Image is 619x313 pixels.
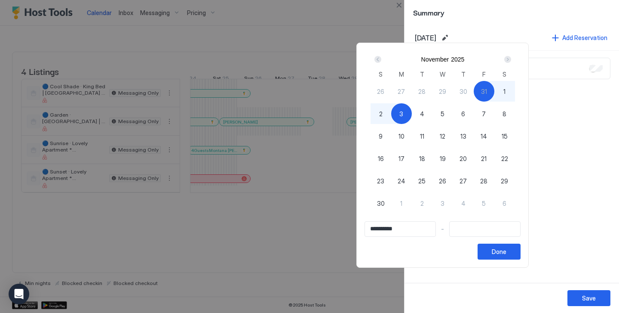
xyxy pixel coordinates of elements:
[461,70,466,79] span: T
[391,170,412,191] button: 24
[371,126,391,146] button: 9
[453,148,474,169] button: 20
[453,193,474,214] button: 4
[494,193,515,214] button: 6
[412,103,432,124] button: 4
[474,103,494,124] button: 7
[421,56,449,63] button: November
[391,148,412,169] button: 17
[494,126,515,146] button: 15
[399,109,403,118] span: 3
[492,247,506,256] div: Done
[494,148,515,169] button: 22
[391,126,412,146] button: 10
[494,170,515,191] button: 29
[439,177,446,186] span: 26
[453,170,474,191] button: 27
[398,154,404,163] span: 17
[379,132,383,141] span: 9
[371,103,391,124] button: 2
[412,148,432,169] button: 18
[453,103,474,124] button: 6
[371,148,391,169] button: 16
[371,170,391,191] button: 23
[481,132,487,141] span: 14
[379,109,383,118] span: 2
[494,103,515,124] button: 8
[377,87,384,96] span: 26
[482,109,486,118] span: 7
[440,154,446,163] span: 19
[441,199,444,208] span: 3
[412,170,432,191] button: 25
[398,177,405,186] span: 24
[503,87,506,96] span: 1
[420,70,424,79] span: T
[391,103,412,124] button: 3
[460,154,467,163] span: 20
[460,87,467,96] span: 30
[440,132,445,141] span: 12
[478,244,521,260] button: Done
[481,87,487,96] span: 31
[371,81,391,102] button: 26
[503,109,506,118] span: 8
[373,54,384,65] button: Prev
[432,81,453,102] button: 29
[453,126,474,146] button: 13
[461,109,465,118] span: 6
[379,70,383,79] span: S
[399,70,404,79] span: M
[474,193,494,214] button: 5
[474,170,494,191] button: 28
[439,87,446,96] span: 29
[502,132,508,141] span: 15
[378,154,384,163] span: 16
[474,148,494,169] button: 21
[501,154,508,163] span: 22
[412,126,432,146] button: 11
[501,177,508,186] span: 29
[481,154,487,163] span: 21
[398,87,405,96] span: 27
[432,148,453,169] button: 19
[420,132,424,141] span: 11
[377,177,384,186] span: 23
[398,132,404,141] span: 10
[503,199,506,208] span: 6
[480,177,487,186] span: 28
[440,70,445,79] span: W
[400,199,402,208] span: 1
[482,199,486,208] span: 5
[420,109,424,118] span: 4
[441,225,444,233] span: -
[432,193,453,214] button: 3
[418,87,426,96] span: 28
[377,199,385,208] span: 30
[460,177,467,186] span: 27
[432,126,453,146] button: 12
[419,154,425,163] span: 18
[420,199,424,208] span: 2
[432,170,453,191] button: 26
[494,81,515,102] button: 1
[482,70,486,79] span: F
[441,109,444,118] span: 5
[432,103,453,124] button: 5
[391,81,412,102] button: 27
[453,81,474,102] button: 30
[412,81,432,102] button: 28
[501,54,513,65] button: Next
[503,70,506,79] span: S
[391,193,412,214] button: 1
[461,199,466,208] span: 4
[451,56,464,63] button: 2025
[418,177,426,186] span: 25
[474,126,494,146] button: 14
[474,81,494,102] button: 31
[371,193,391,214] button: 30
[365,222,435,236] input: Input Field
[412,193,432,214] button: 2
